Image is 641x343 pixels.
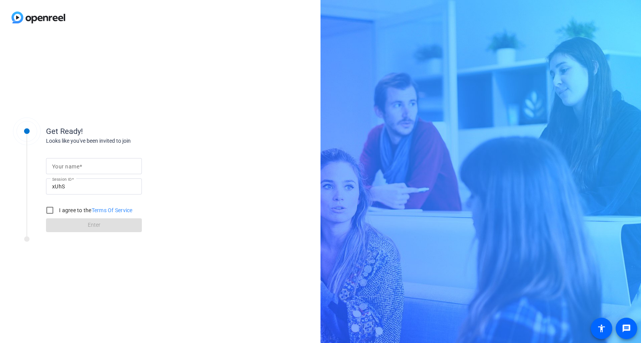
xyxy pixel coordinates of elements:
[52,163,79,170] mat-label: Your name
[597,324,606,333] mat-icon: accessibility
[92,207,133,213] a: Terms Of Service
[46,137,199,145] div: Looks like you've been invited to join
[46,125,199,137] div: Get Ready!
[622,324,631,333] mat-icon: message
[52,177,72,181] mat-label: Session ID
[58,206,133,214] label: I agree to the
